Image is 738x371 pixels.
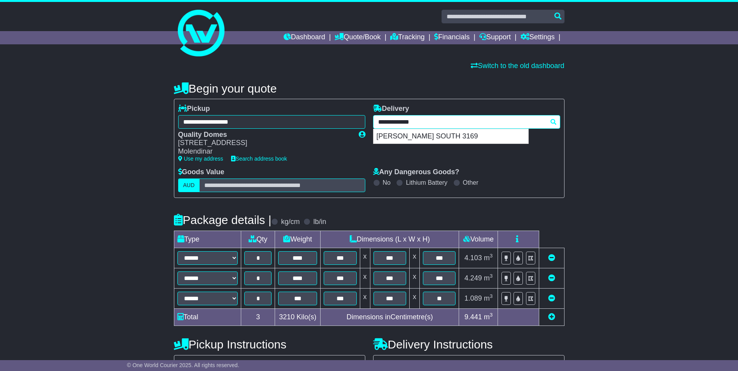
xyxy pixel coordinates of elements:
td: x [360,268,370,288]
span: 9.441 [465,313,482,321]
h4: Begin your quote [174,82,564,95]
sup: 3 [490,293,493,299]
div: [STREET_ADDRESS] [178,139,351,147]
td: Total [174,308,241,325]
label: Lithium Battery [406,179,447,186]
div: [PERSON_NAME] SOUTH 3169 [373,129,528,144]
a: Financials [434,31,470,44]
td: Dimensions (L x W x H) [321,231,459,248]
td: x [360,288,370,308]
label: Any Dangerous Goods? [373,168,459,177]
a: Settings [521,31,555,44]
td: 3 [241,308,275,325]
td: Volume [459,231,498,248]
span: 1.089 [465,294,482,302]
label: Pickup [178,105,210,113]
label: No [383,179,391,186]
td: Kilo(s) [275,308,321,325]
a: Use my address [178,156,223,162]
a: Remove this item [548,274,555,282]
div: Quality Domes [178,131,351,139]
td: Weight [275,231,321,248]
sup: 3 [490,253,493,259]
span: m [484,254,493,262]
sup: 3 [490,312,493,318]
label: AUD [178,178,200,192]
td: Type [174,231,241,248]
a: Quote/Book [335,31,380,44]
label: kg/cm [281,218,300,226]
h4: Delivery Instructions [373,338,564,351]
span: m [484,313,493,321]
span: 3210 [279,313,294,321]
h4: Pickup Instructions [174,338,365,351]
td: x [410,268,420,288]
td: Dimensions in Centimetre(s) [321,308,459,325]
td: x [360,248,370,268]
a: Add new item [548,313,555,321]
span: © One World Courier 2025. All rights reserved. [127,362,239,368]
a: Support [479,31,511,44]
h4: Package details | [174,213,272,226]
label: Other [463,179,479,186]
label: Delivery [373,105,409,113]
span: 4.249 [465,274,482,282]
label: lb/in [313,218,326,226]
span: m [484,274,493,282]
a: Remove this item [548,294,555,302]
a: Tracking [390,31,424,44]
td: x [410,288,420,308]
a: Switch to the old dashboard [471,62,564,70]
div: Molendinar [178,147,351,156]
a: Dashboard [284,31,325,44]
a: Search address book [231,156,287,162]
label: Goods Value [178,168,224,177]
span: m [484,294,493,302]
td: Qty [241,231,275,248]
span: 4.103 [465,254,482,262]
a: Remove this item [548,254,555,262]
td: x [410,248,420,268]
sup: 3 [490,273,493,279]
